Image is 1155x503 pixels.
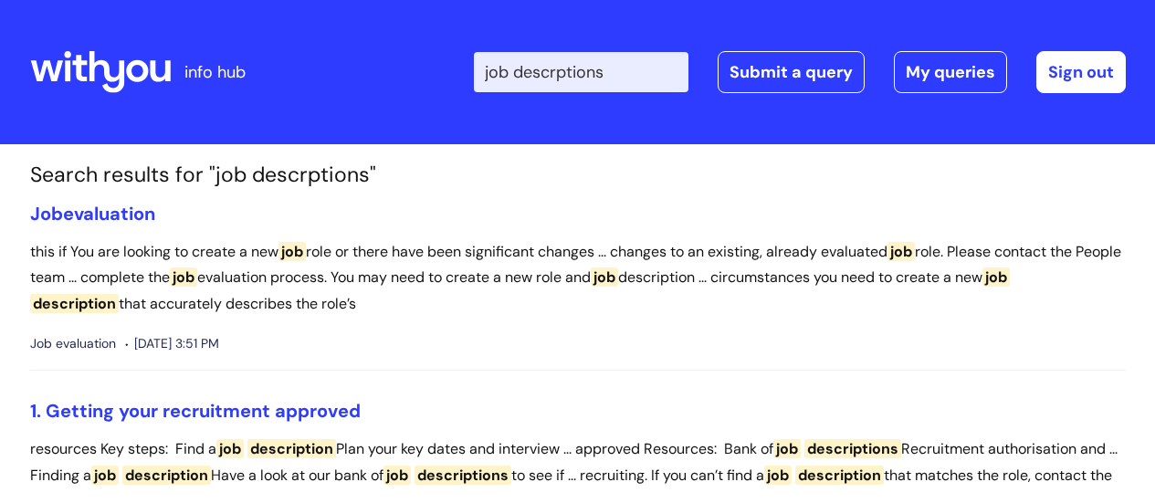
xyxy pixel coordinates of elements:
[30,239,1126,318] p: this if You are looking to create a new role or there have been significant changes ... changes t...
[91,466,119,485] span: job
[30,202,155,225] a: Jobevaluation
[894,51,1007,93] a: My queries
[170,267,197,287] span: job
[591,267,618,287] span: job
[764,466,792,485] span: job
[122,466,211,485] span: description
[415,466,511,485] span: descriptions
[30,294,119,313] span: description
[30,436,1126,489] p: resources Key steps: Find a Plan your key dates and interview ... approved Resources: Bank of Rec...
[30,332,116,355] span: Job evaluation
[474,52,688,92] input: Search
[30,162,1126,188] h1: Search results for "job descrptions"
[982,267,1010,287] span: job
[718,51,865,93] a: Submit a query
[247,439,336,458] span: description
[773,439,801,458] span: job
[887,242,915,261] span: job
[125,332,219,355] span: [DATE] 3:51 PM
[30,202,63,225] span: Job
[795,466,884,485] span: description
[383,466,411,485] span: job
[30,399,361,423] a: 1. Getting your recruitment approved
[216,439,244,458] span: job
[184,58,246,87] p: info hub
[474,51,1126,93] div: | -
[278,242,306,261] span: job
[1036,51,1126,93] a: Sign out
[804,439,901,458] span: descriptions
